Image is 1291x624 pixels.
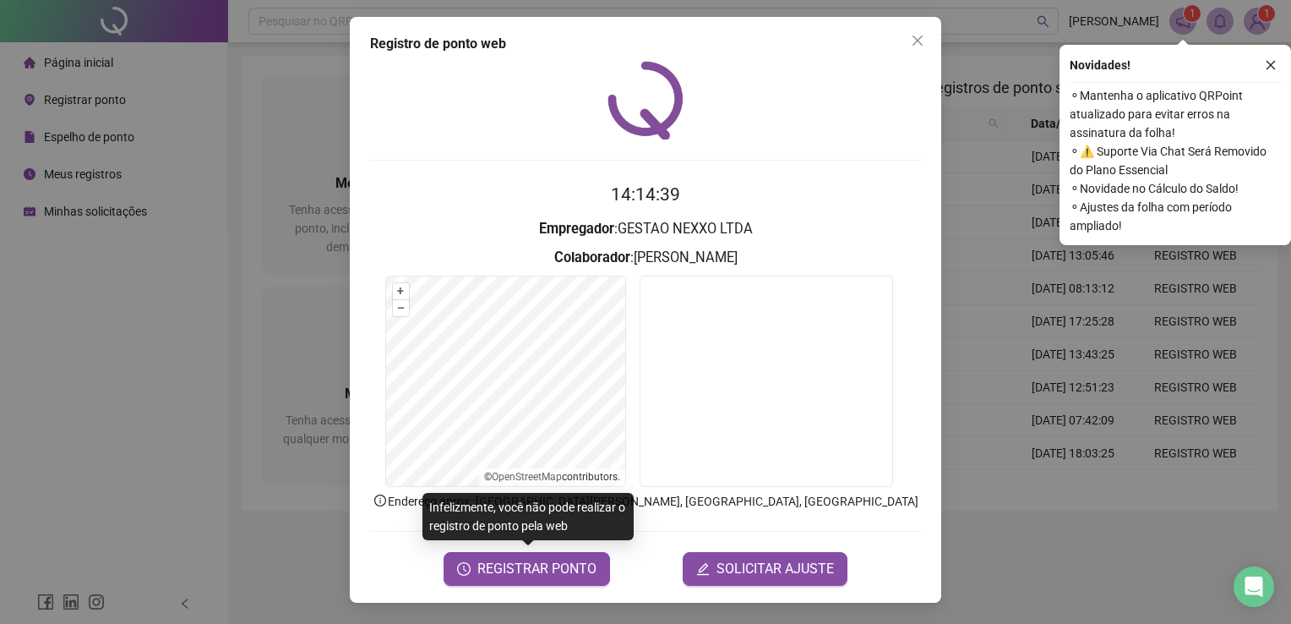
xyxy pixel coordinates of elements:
button: editSOLICITAR AJUSTE [683,552,847,586]
span: ⚬ Novidade no Cálculo do Saldo! [1070,179,1281,198]
span: edit [696,562,710,576]
a: OpenStreetMap [492,471,562,483]
span: REGISTRAR PONTO [477,559,596,579]
li: © contributors. [484,471,620,483]
span: close [911,34,924,47]
h3: : [PERSON_NAME] [370,247,921,269]
span: close [1265,59,1277,71]
button: Close [904,27,931,54]
span: Novidades ! [1070,56,1130,74]
span: ⚬ Mantenha o aplicativo QRPoint atualizado para evitar erros na assinatura da folha! [1070,86,1281,142]
h3: : GESTAO NEXXO LTDA [370,218,921,240]
span: SOLICITAR AJUSTE [716,559,834,579]
time: 14:14:39 [611,184,680,205]
p: Endereço aprox. : [GEOGRAPHIC_DATA][PERSON_NAME], [GEOGRAPHIC_DATA], [GEOGRAPHIC_DATA] [370,492,921,511]
button: REGISTRAR PONTO [444,552,610,586]
button: – [393,300,409,316]
strong: Colaborador [554,249,630,265]
span: ⚬ Ajustes da folha com período ampliado! [1070,198,1281,235]
button: + [393,283,409,299]
div: Infelizmente, você não pode realizar o registro de ponto pela web [422,493,634,540]
span: clock-circle [457,562,471,576]
div: Open Intercom Messenger [1234,567,1274,607]
strong: Empregador [539,221,614,237]
span: info-circle [373,493,388,508]
div: Registro de ponto web [370,34,921,54]
span: ⚬ ⚠️ Suporte Via Chat Será Removido do Plano Essencial [1070,142,1281,179]
img: QRPoint [607,61,684,140]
